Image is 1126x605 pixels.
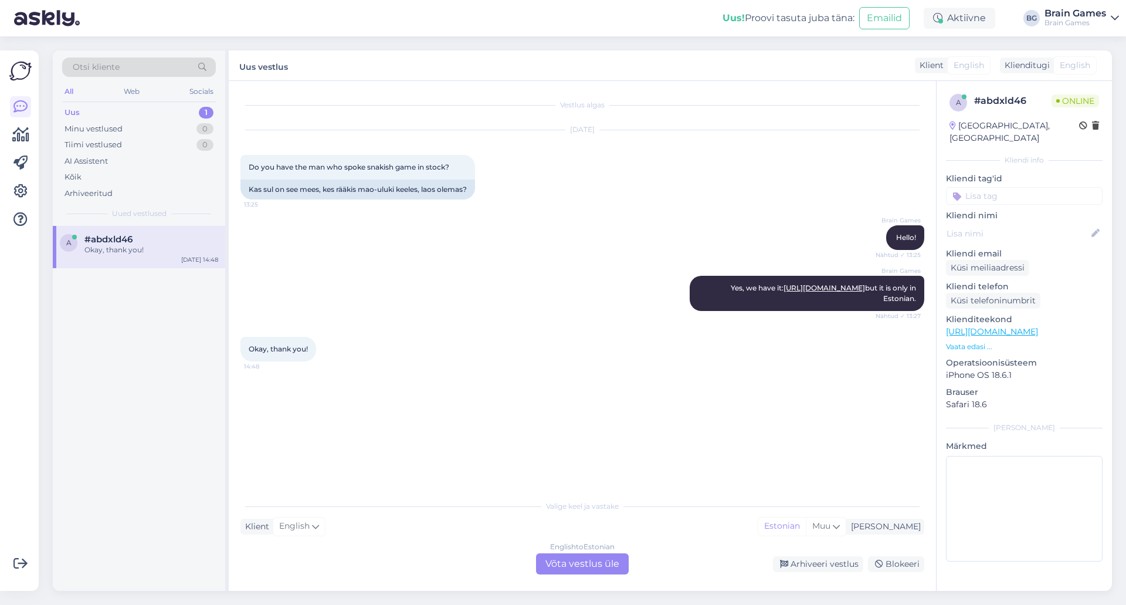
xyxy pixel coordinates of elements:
div: Küsi telefoninumbrit [946,293,1040,309]
div: Võta vestlus üle [536,553,629,574]
p: Brauser [946,386,1103,398]
div: [GEOGRAPHIC_DATA], [GEOGRAPHIC_DATA] [949,120,1079,144]
div: Proovi tasuta juba täna: [723,11,854,25]
span: English [954,59,984,72]
span: a [66,238,72,247]
div: [DATE] 14:48 [181,255,218,264]
div: Klient [240,520,269,533]
div: Tiimi vestlused [65,139,122,151]
div: Küsi meiliaadressi [946,260,1029,276]
p: Kliendi nimi [946,209,1103,222]
p: Märkmed [946,440,1103,452]
p: Klienditeekond [946,313,1103,326]
span: Otsi kliente [73,61,120,73]
div: All [62,84,76,99]
p: Kliendi email [946,248,1103,260]
span: English [279,520,310,533]
div: # abdxld46 [974,94,1052,108]
div: Aktiivne [924,8,995,29]
span: Nähtud ✓ 13:25 [876,251,921,259]
div: English to Estonian [550,542,615,552]
div: Kõik [65,171,82,183]
div: AI Assistent [65,156,108,167]
button: Emailid [859,7,910,29]
p: Vaata edasi ... [946,342,1103,352]
div: Vestlus algas [240,100,924,110]
div: Okay, thank you! [84,245,218,255]
div: Estonian [758,518,806,535]
div: 1 [199,107,213,119]
div: BG [1023,10,1040,26]
a: [URL][DOMAIN_NAME] [784,283,865,292]
span: #abdxld46 [84,234,133,245]
div: Kas sul on see mees, kes rääkis mao-uluki keeles, laos olemas? [240,180,475,200]
span: Brain Games [877,266,921,275]
div: Arhiveeri vestlus [773,556,863,572]
div: Arhiveeritud [65,188,113,200]
div: Klient [915,59,944,72]
a: [URL][DOMAIN_NAME] [946,326,1038,337]
div: Brain Games [1044,18,1106,28]
span: 14:48 [244,362,288,371]
span: Okay, thank you! [249,344,308,353]
p: Operatsioonisüsteem [946,357,1103,369]
div: Brain Games [1044,9,1106,18]
div: 0 [196,123,213,135]
span: Do you have the man who spoke snakish game in stock? [249,163,449,171]
span: Muu [812,520,830,531]
span: 13:25 [244,200,288,209]
span: English [1060,59,1090,72]
div: Valige keel ja vastake [240,501,924,512]
div: [PERSON_NAME] [946,423,1103,433]
span: Uued vestlused [112,208,167,219]
div: [DATE] [240,124,924,135]
span: Yes, we have it: but it is only in Estonian. [731,283,918,303]
div: Kliendi info [946,155,1103,165]
span: a [956,98,961,107]
div: Socials [187,84,216,99]
p: Kliendi telefon [946,280,1103,293]
img: Askly Logo [9,60,32,82]
input: Lisa nimi [947,227,1089,240]
a: Brain GamesBrain Games [1044,9,1119,28]
span: Nähtud ✓ 13:27 [876,312,921,320]
div: Klienditugi [1000,59,1050,72]
span: Online [1052,94,1099,107]
span: Hello! [896,233,916,242]
label: Uus vestlus [239,58,288,73]
div: Minu vestlused [65,123,123,135]
div: [PERSON_NAME] [846,520,921,533]
p: Kliendi tag'id [946,173,1103,185]
p: iPhone OS 18.6.1 [946,369,1103,381]
div: Web [121,84,142,99]
span: Brain Games [877,216,921,225]
b: Uus! [723,12,745,23]
div: Blokeeri [868,556,924,572]
div: Uus [65,107,80,119]
input: Lisa tag [946,187,1103,205]
p: Safari 18.6 [946,398,1103,411]
div: 0 [196,139,213,151]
